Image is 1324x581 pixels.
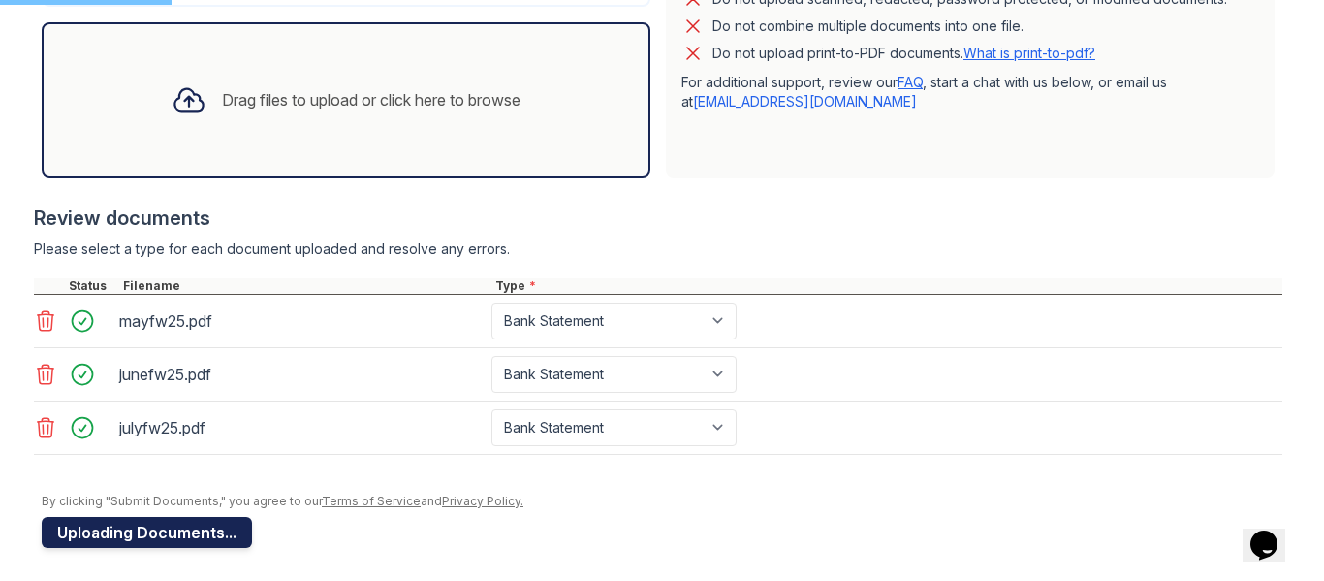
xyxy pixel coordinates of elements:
[42,517,252,548] button: Uploading Documents...
[34,205,1282,232] div: Review documents
[222,88,520,112] div: Drag files to upload or click here to browse
[442,494,523,508] a: Privacy Policy.
[712,44,1095,63] p: Do not upload print-to-PDF documents.
[491,278,1282,294] div: Type
[681,73,1259,112] p: For additional support, review our , start a chat with us below, or email us at
[42,494,1282,509] div: By clicking "Submit Documents," you agree to our and
[322,494,421,508] a: Terms of Service
[963,45,1095,61] a: What is print-to-pdf?
[65,278,119,294] div: Status
[898,74,923,90] a: FAQ
[119,412,484,443] div: julyfw25.pdf
[693,93,917,110] a: [EMAIL_ADDRESS][DOMAIN_NAME]
[34,240,1282,259] div: Please select a type for each document uploaded and resolve any errors.
[119,306,484,337] div: mayfw25.pdf
[712,15,1024,38] div: Do not combine multiple documents into one file.
[119,359,484,390] div: junefw25.pdf
[1243,503,1305,562] iframe: chat widget
[119,278,491,294] div: Filename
